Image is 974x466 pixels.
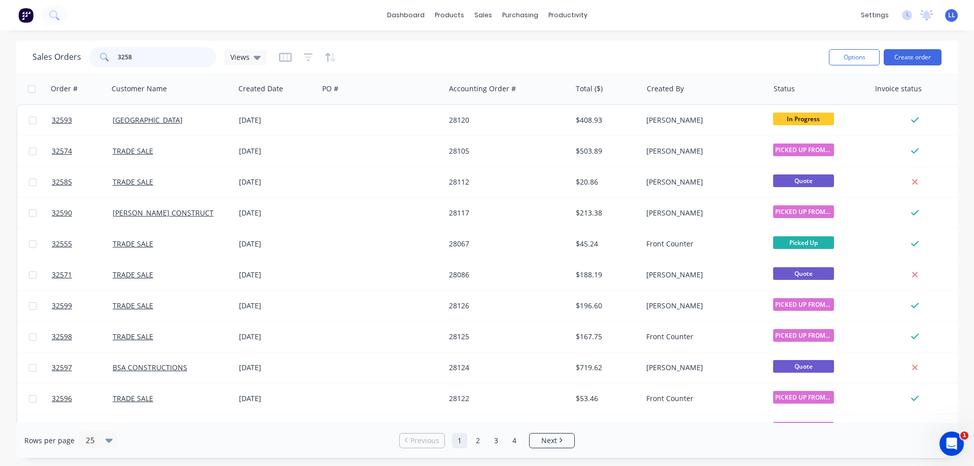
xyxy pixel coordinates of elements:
[410,436,439,446] span: Previous
[230,52,250,62] span: Views
[52,115,72,125] span: 32593
[489,433,504,448] a: Page 3
[239,270,315,280] div: [DATE]
[52,105,113,135] a: 32593
[52,332,72,342] span: 32598
[576,332,635,342] div: $167.75
[239,177,315,187] div: [DATE]
[52,208,72,218] span: 32590
[497,8,543,23] div: purchasing
[239,208,315,218] div: [DATE]
[52,383,113,414] a: 32596
[395,433,579,448] ul: Pagination
[52,301,72,311] span: 32599
[829,49,880,65] button: Options
[543,8,593,23] div: productivity
[773,174,834,187] span: Quote
[113,363,187,372] a: BSA CONSTRUCTIONS
[449,393,562,404] div: 28122
[113,208,214,218] a: [PERSON_NAME] CONSTRUCT
[52,167,113,197] a: 32585
[452,433,467,448] a: Page 1 is your current page
[773,391,834,404] span: PICKED UP FROM ...
[646,177,759,187] div: [PERSON_NAME]
[646,208,759,218] div: [PERSON_NAME]
[646,301,759,311] div: [PERSON_NAME]
[773,422,834,435] span: PICKED UP FROM ...
[647,84,684,94] div: Created By
[960,432,968,440] span: 1
[646,393,759,404] div: Front Counter
[113,239,153,248] a: TRADE SALE
[52,177,72,187] span: 32585
[113,115,183,125] a: [GEOGRAPHIC_DATA]
[32,52,81,62] h1: Sales Orders
[773,113,834,125] span: In Progress
[238,84,283,94] div: Created Date
[449,270,562,280] div: 28086
[576,84,603,94] div: Total ($)
[51,84,78,94] div: Order #
[113,393,153,403] a: TRADE SALE
[52,291,113,321] a: 32599
[449,115,562,125] div: 28120
[646,115,759,125] div: [PERSON_NAME]
[113,146,153,156] a: TRADE SALE
[239,363,315,373] div: [DATE]
[239,301,315,311] div: [DATE]
[52,146,72,156] span: 32574
[948,11,955,20] span: LL
[856,8,894,23] div: settings
[113,332,153,341] a: TRADE SALE
[774,84,795,94] div: Status
[773,329,834,342] span: PICKED UP FROM ...
[507,433,522,448] a: Page 4
[239,239,315,249] div: [DATE]
[940,432,964,456] iframe: Intercom live chat
[52,239,72,249] span: 32555
[449,177,562,187] div: 28112
[646,332,759,342] div: Front Counter
[449,301,562,311] div: 28126
[576,393,635,404] div: $53.46
[530,436,574,446] a: Next page
[52,198,113,228] a: 32590
[239,332,315,342] div: [DATE]
[646,363,759,373] div: [PERSON_NAME]
[52,136,113,166] a: 32574
[576,177,635,187] div: $20.86
[646,146,759,156] div: [PERSON_NAME]
[576,239,635,249] div: $45.24
[52,414,113,445] a: 32594
[541,436,557,446] span: Next
[470,433,485,448] a: Page 2
[52,352,113,383] a: 32597
[239,146,315,156] div: [DATE]
[773,205,834,218] span: PICKED UP FROM ...
[52,393,72,404] span: 32596
[773,298,834,311] span: PICKED UP FROM ...
[449,332,562,342] div: 28125
[113,270,153,279] a: TRADE SALE
[469,8,497,23] div: sales
[449,208,562,218] div: 28117
[449,84,516,94] div: Accounting Order #
[400,436,444,446] a: Previous page
[576,301,635,311] div: $196.60
[576,115,635,125] div: $408.93
[449,146,562,156] div: 28105
[113,177,153,187] a: TRADE SALE
[875,84,922,94] div: Invoice status
[773,360,834,373] span: Quote
[449,363,562,373] div: 28124
[382,8,430,23] a: dashboard
[884,49,942,65] button: Create order
[52,260,113,290] a: 32571
[576,363,635,373] div: $719.62
[52,229,113,259] a: 32555
[52,321,113,352] a: 32598
[24,436,75,446] span: Rows per page
[18,8,33,23] img: Factory
[646,270,759,280] div: [PERSON_NAME]
[576,270,635,280] div: $188.19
